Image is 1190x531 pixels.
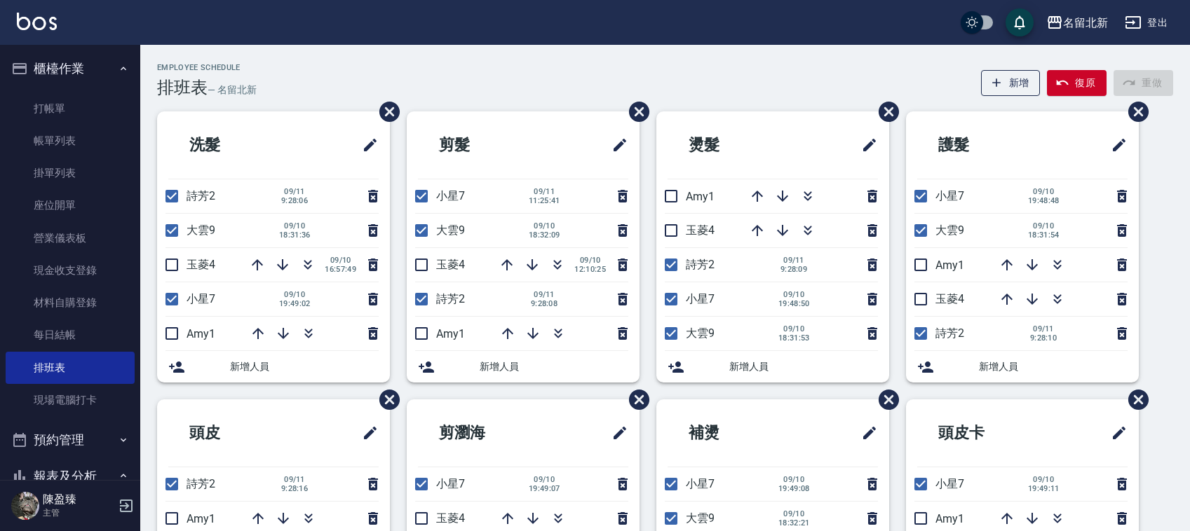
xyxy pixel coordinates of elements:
span: 09/10 [778,475,810,484]
span: 玉菱4 [686,223,715,237]
span: 09/11 [279,475,310,484]
div: 新增人員 [407,351,640,382]
span: 19:49:08 [778,484,810,493]
button: 報表及分析 [6,458,135,495]
span: 修改班表的標題 [1102,128,1128,162]
span: 修改班表的標題 [853,416,878,450]
button: 登出 [1119,10,1173,36]
span: Amy1 [935,512,964,525]
a: 現金收支登錄 [6,254,135,287]
span: 19:48:48 [1028,196,1060,205]
button: 新增 [981,70,1041,96]
h2: 頭皮卡 [917,408,1054,458]
h5: 陳盈臻 [43,492,114,506]
h3: 排班表 [157,78,208,97]
span: Amy1 [935,258,964,272]
span: 11:25:41 [529,196,560,205]
span: 09/10 [279,290,311,299]
span: 修改班表的標題 [353,128,379,162]
span: 19:49:11 [1028,484,1060,493]
span: Amy1 [686,190,715,203]
a: 營業儀表板 [6,222,135,254]
a: 材料自購登錄 [6,287,135,319]
span: 18:31:54 [1028,230,1060,240]
span: 小星7 [187,292,215,305]
span: 09/10 [529,475,560,484]
span: 09/10 [1028,221,1060,230]
span: 大雲9 [686,326,715,340]
span: 09/11 [279,187,310,196]
span: 9:28:09 [778,265,809,274]
img: Logo [17,13,57,30]
div: 新增人員 [157,351,390,382]
span: 18:31:53 [778,333,810,343]
div: 新增人員 [656,351,889,382]
span: 18:31:36 [279,230,311,240]
span: 刪除班表 [868,91,901,132]
a: 排班表 [6,352,135,384]
span: 修改班表的標題 [353,416,379,450]
a: 掛單列表 [6,157,135,189]
button: 預約管理 [6,422,135,458]
div: 名留北新 [1063,14,1108,32]
span: 修改班表的標題 [603,128,628,162]
span: 19:49:02 [279,299,311,308]
span: 詩芳2 [436,292,465,305]
span: 新增人員 [230,359,379,374]
button: 櫃檯作業 [6,50,135,87]
span: 刪除班表 [868,379,901,420]
span: 刪除班表 [1118,91,1151,132]
a: 座位開單 [6,189,135,221]
span: 18:32:09 [529,230,560,240]
img: Person [11,492,39,520]
span: 修改班表的標題 [603,416,628,450]
span: 09/10 [778,290,810,299]
span: 玉菱4 [436,258,465,271]
span: 修改班表的標題 [1102,416,1128,450]
a: 打帳單 [6,92,135,125]
span: 大雲9 [686,511,715,525]
span: Amy1 [187,512,215,525]
span: 小星7 [436,477,465,490]
span: 16:57:49 [325,265,356,274]
span: 詩芳2 [187,477,215,490]
h6: — 名留北新 [208,83,257,97]
h2: 燙髮 [668,120,797,170]
span: 小星7 [686,477,715,490]
span: 新增人員 [979,359,1128,374]
span: 9:28:06 [279,196,310,205]
h2: 剪髮 [418,120,547,170]
a: 每日結帳 [6,319,135,351]
span: 刪除班表 [1118,379,1151,420]
h2: 護髮 [917,120,1046,170]
span: Amy1 [187,327,215,340]
span: 修改班表的標題 [853,128,878,162]
span: 玉菱4 [935,292,964,305]
span: 09/11 [529,290,560,299]
span: 詩芳2 [686,258,715,271]
h2: 補燙 [668,408,797,458]
span: 刪除班表 [618,379,651,420]
span: 09/10 [778,324,810,333]
span: 大雲9 [187,223,215,237]
span: 09/10 [279,221,311,230]
span: 小星7 [935,477,964,490]
div: 新增人員 [906,351,1139,382]
button: 復原 [1047,70,1107,96]
span: 09/11 [529,187,560,196]
span: 刪除班表 [618,91,651,132]
h2: 頭皮 [168,408,297,458]
h2: Employee Schedule [157,63,257,72]
span: 09/10 [325,256,356,265]
span: 小星7 [436,189,465,202]
span: 新增人員 [480,359,628,374]
span: 玉菱4 [187,258,215,271]
span: 玉菱4 [436,511,465,525]
h2: 洗髮 [168,120,297,170]
span: 刪除班表 [369,379,402,420]
span: 9:28:16 [279,484,310,493]
span: 9:28:10 [1028,333,1059,343]
button: 名留北新 [1041,8,1114,37]
a: 帳單列表 [6,125,135,157]
span: Amy1 [436,327,465,340]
